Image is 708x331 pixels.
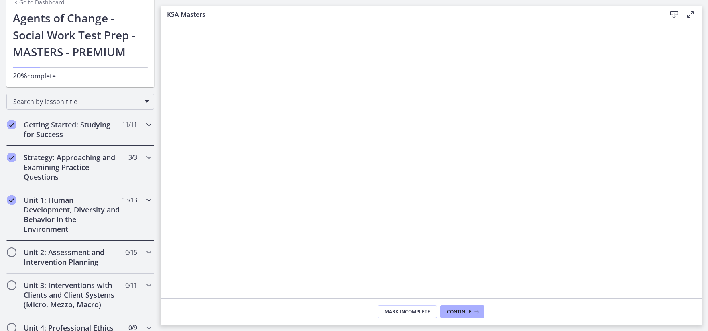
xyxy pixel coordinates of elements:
h1: Agents of Change - Social Work Test Prep - MASTERS - PREMIUM [13,10,148,60]
p: complete [13,71,148,81]
span: 13 / 13 [122,195,137,205]
span: Continue [447,309,472,315]
i: Completed [7,195,16,205]
span: 3 / 3 [128,153,137,162]
span: 11 / 11 [122,120,137,129]
i: Completed [7,153,16,162]
span: 0 / 15 [125,247,137,257]
span: Search by lesson title [13,97,141,106]
h2: Strategy: Approaching and Examining Practice Questions [24,153,122,182]
h2: Unit 1: Human Development, Diversity and Behavior in the Environment [24,195,122,234]
button: Mark Incomplete [378,305,437,318]
h2: Unit 3: Interventions with Clients and Client Systems (Micro, Mezzo, Macro) [24,280,122,309]
i: Completed [7,120,16,129]
h2: Getting Started: Studying for Success [24,120,122,139]
button: Continue [440,305,484,318]
span: 0 / 11 [125,280,137,290]
h2: Unit 2: Assessment and Intervention Planning [24,247,122,267]
h3: KSA Masters [167,10,653,19]
span: Mark Incomplete [385,309,430,315]
div: Search by lesson title [6,94,154,110]
span: 20% [13,71,27,80]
